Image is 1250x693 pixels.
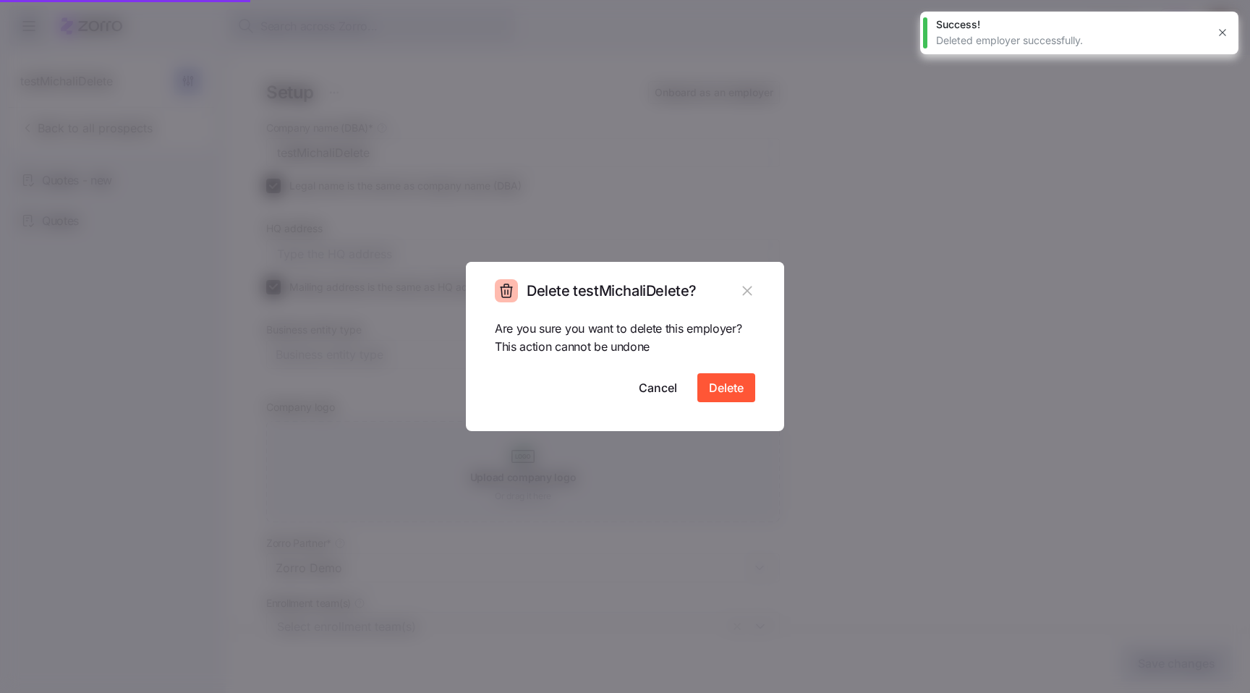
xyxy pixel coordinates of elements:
[527,281,697,301] h2: Delete testMichaliDelete?
[936,33,1207,48] div: Deleted employer successfully.
[627,373,689,402] button: Cancel
[639,379,677,396] span: Cancel
[936,17,1207,32] div: Success!
[495,320,741,356] span: Are you sure you want to delete this employer? This action cannot be undone
[697,373,755,402] button: Delete
[709,379,744,396] span: Delete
